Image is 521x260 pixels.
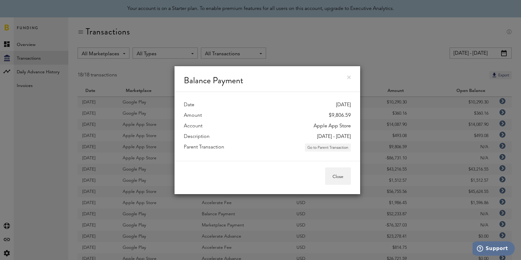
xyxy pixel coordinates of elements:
label: Description [184,133,210,140]
div: [DATE] [336,101,351,109]
button: Close [325,167,351,185]
div: $9,806.59 [329,112,351,119]
label: Account [184,122,202,130]
div: Balance Payment [174,66,360,92]
button: Go to Parent Transaction [305,144,351,152]
label: Amount [184,112,202,119]
label: Date [184,101,194,109]
div: Apple App Store [314,122,351,130]
div: [DATE] - [DATE] [317,133,351,140]
label: Parent Transaction [184,144,224,152]
iframe: Opens a widget where you can find more information [473,241,515,257]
